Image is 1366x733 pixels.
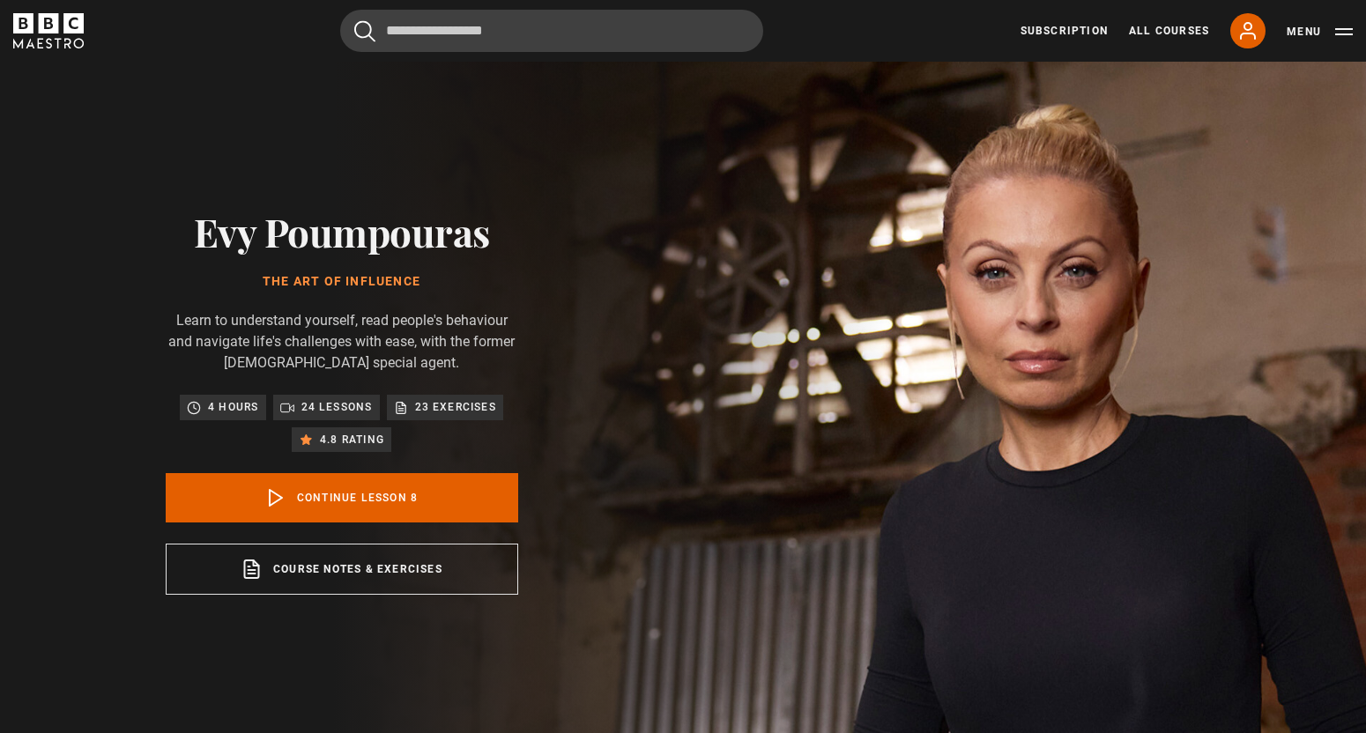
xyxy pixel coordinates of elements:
a: Course notes & exercises [166,544,518,595]
p: 24 lessons [301,398,373,416]
h1: The Art of Influence [166,275,518,289]
p: 23 exercises [415,398,496,416]
a: Subscription [1021,23,1108,39]
svg: BBC Maestro [13,13,84,48]
button: Submit the search query [354,20,375,42]
p: 4 hours [208,398,258,416]
button: Toggle navigation [1287,23,1353,41]
a: All Courses [1129,23,1209,39]
a: Continue lesson 8 [166,473,518,522]
input: Search [340,10,763,52]
p: 4.8 rating [320,431,384,448]
p: Learn to understand yourself, read people's behaviour and navigate life's challenges with ease, w... [166,310,518,374]
h2: Evy Poumpouras [166,209,518,254]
